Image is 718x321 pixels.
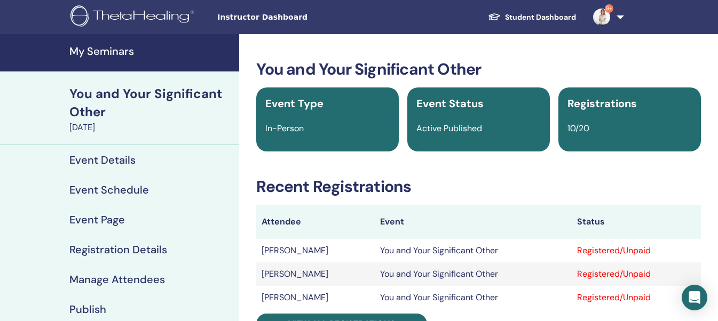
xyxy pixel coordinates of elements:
div: Registered/Unpaid [577,291,696,304]
span: 9+ [605,4,613,13]
h4: Registration Details [69,243,167,256]
img: default.jpg [593,9,610,26]
td: You and Your Significant Other [375,239,572,262]
img: logo.png [70,5,198,29]
h3: Recent Registrations [256,177,701,196]
td: You and Your Significant Other [375,286,572,309]
h3: You and Your Significant Other [256,60,701,79]
h4: Event Details [69,154,136,166]
span: Active Published [416,123,482,134]
td: You and Your Significant Other [375,262,572,286]
h4: Event Page [69,213,125,226]
th: Status [572,205,701,239]
a: Student Dashboard [479,7,585,27]
h4: Event Schedule [69,183,149,196]
span: In-Person [265,123,304,134]
h4: My Seminars [69,45,233,58]
img: graduation-cap-white.svg [488,12,501,21]
span: 10/20 [567,123,589,134]
span: Instructor Dashboard [217,12,377,23]
div: Registered/Unpaid [577,244,696,257]
td: [PERSON_NAME] [256,262,375,286]
div: You and Your Significant Other [69,85,233,121]
span: Event Type [265,97,324,110]
td: [PERSON_NAME] [256,286,375,309]
div: Registered/Unpaid [577,268,696,280]
a: You and Your Significant Other[DATE] [63,85,239,134]
h4: Manage Attendees [69,273,165,286]
th: Attendee [256,205,375,239]
span: Event Status [416,97,484,110]
span: Registrations [567,97,637,110]
h4: Publish [69,303,106,316]
td: [PERSON_NAME] [256,239,375,262]
div: [DATE] [69,121,233,134]
div: Open Intercom Messenger [682,285,707,310]
th: Event [375,205,572,239]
